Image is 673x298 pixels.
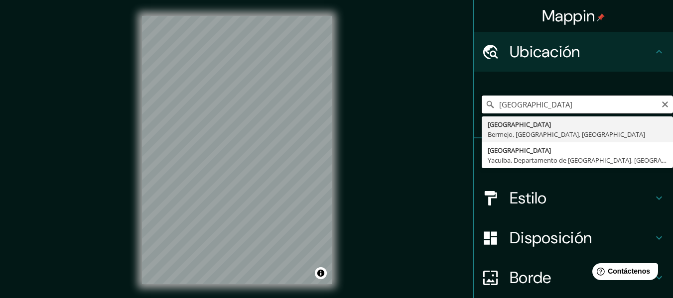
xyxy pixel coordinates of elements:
[584,259,662,287] iframe: Lanzador de widgets de ayuda
[474,138,673,178] div: Patas
[488,130,645,139] font: Bermejo, [GEOGRAPHIC_DATA], [GEOGRAPHIC_DATA]
[661,99,669,108] button: Claro
[488,146,551,155] font: [GEOGRAPHIC_DATA]
[474,218,673,258] div: Disposición
[315,267,327,279] button: Activar o desactivar atribución
[474,32,673,72] div: Ubicación
[142,16,332,284] canvas: Mapa
[482,96,673,113] input: Elige tu ciudad o zona
[510,227,592,248] font: Disposición
[510,267,551,288] font: Borde
[542,5,595,26] font: Mappin
[488,120,551,129] font: [GEOGRAPHIC_DATA]
[474,258,673,298] div: Borde
[474,178,673,218] div: Estilo
[510,188,547,208] font: Estilo
[597,13,605,21] img: pin-icon.png
[510,41,580,62] font: Ubicación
